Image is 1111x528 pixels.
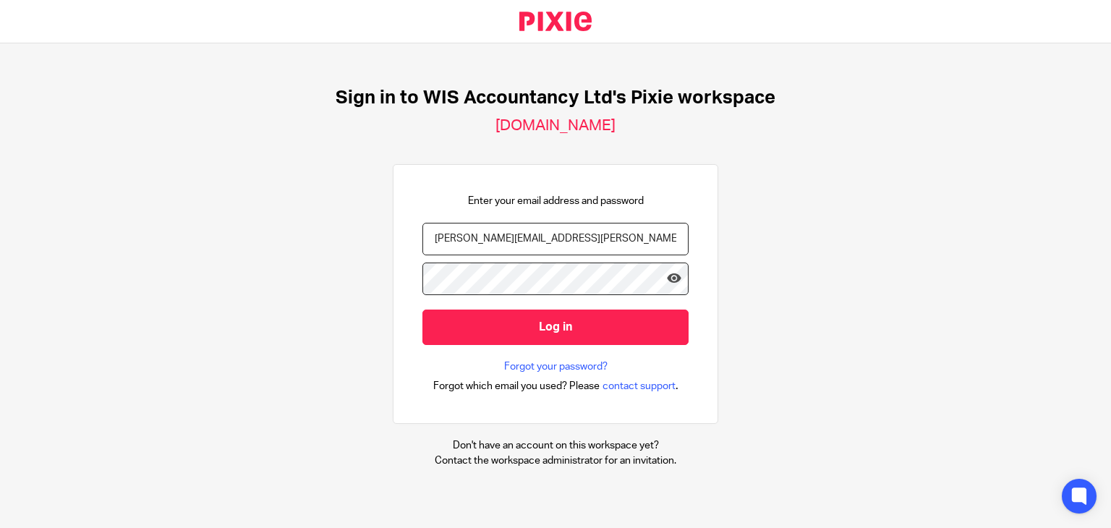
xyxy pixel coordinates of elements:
[435,438,676,453] p: Don't have an account on this workspace yet?
[422,310,689,345] input: Log in
[603,379,676,393] span: contact support
[433,379,600,393] span: Forgot which email you used? Please
[336,87,775,109] h1: Sign in to WIS Accountancy Ltd's Pixie workspace
[422,223,689,255] input: name@example.com
[468,194,644,208] p: Enter your email address and password
[504,359,608,374] a: Forgot your password?
[433,378,678,394] div: .
[435,454,676,468] p: Contact the workspace administrator for an invitation.
[495,116,616,135] h2: [DOMAIN_NAME]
